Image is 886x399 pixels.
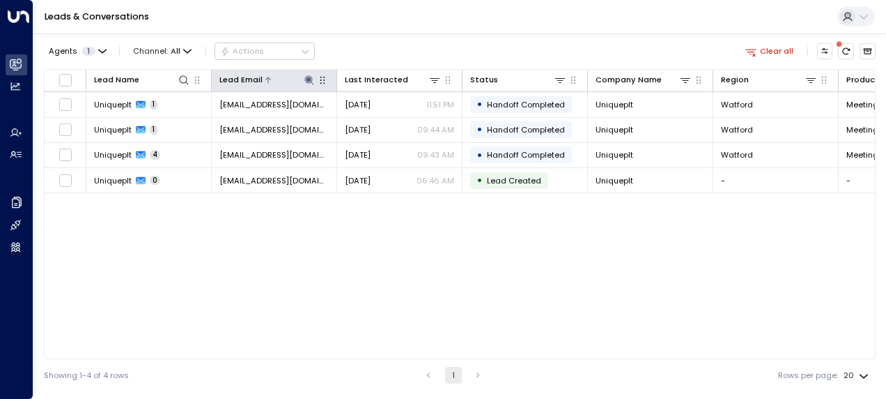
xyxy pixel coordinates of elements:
[778,370,838,382] label: Rows per page:
[150,176,160,186] span: 0
[445,367,462,384] button: page 1
[596,73,662,86] div: Company Name
[215,43,315,59] div: Button group with a nested menu
[860,43,876,59] button: Archived Leads
[419,367,487,384] nav: pagination navigation
[470,73,566,86] div: Status
[596,124,633,135] span: Uniqueplt
[721,73,749,86] div: Region
[94,124,132,135] span: Uniqueplt
[470,73,498,86] div: Status
[596,175,633,186] span: Uniqueplt
[476,120,483,139] div: •
[417,149,454,160] p: 09:43 AM
[44,370,129,382] div: Showing 1-4 of 4 rows
[487,175,541,186] span: Lead Created
[417,175,454,186] p: 06:46 AM
[44,43,110,59] button: Agents1
[49,47,77,55] span: Agents
[129,43,196,59] button: Channel:All
[219,149,329,160] span: office@uniqueplt.com
[721,124,753,135] span: Watford
[476,171,483,190] div: •
[487,99,565,110] span: Handoff Completed
[345,73,408,86] div: Last Interacted
[817,43,833,59] button: Customize
[476,146,483,165] div: •
[150,100,157,110] span: 1
[721,99,753,110] span: Watford
[82,47,95,56] span: 1
[345,149,371,160] span: Aug 20, 2025
[150,150,160,160] span: 4
[844,367,871,384] div: 20
[171,47,180,56] span: All
[59,174,72,188] span: Toggle select row
[476,95,483,114] div: •
[487,149,565,160] span: Handoff Completed
[94,73,139,86] div: Lead Name
[150,125,157,135] span: 1
[129,43,196,59] span: Channel:
[59,148,72,162] span: Toggle select row
[220,46,264,56] div: Actions
[59,123,72,137] span: Toggle select row
[713,168,839,193] td: -
[59,73,72,87] span: Toggle select all
[45,10,149,22] a: Leads & Conversations
[596,149,633,160] span: Uniqueplt
[426,99,454,110] p: 11:51 PM
[94,175,132,186] span: Uniqueplt
[219,99,329,110] span: office@uniqueplt.com
[345,175,371,186] span: Aug 20, 2025
[345,99,371,110] span: Yesterday
[596,73,692,86] div: Company Name
[345,124,371,135] span: Yesterday
[219,73,263,86] div: Lead Email
[59,98,72,112] span: Toggle select row
[721,149,753,160] span: Watford
[215,43,315,59] button: Actions
[94,73,190,86] div: Lead Name
[94,149,132,160] span: Uniqueplt
[487,124,565,135] span: Handoff Completed
[417,124,454,135] p: 09:44 AM
[219,175,329,186] span: office@uniqueplt.com
[219,124,329,135] span: office@uniqueplt.com
[596,99,633,110] span: Uniqueplt
[721,73,817,86] div: Region
[94,99,132,110] span: Uniqueplt
[838,43,854,59] span: There are new threads available. Refresh the grid to view the latest updates.
[345,73,441,86] div: Last Interacted
[740,43,798,59] button: Clear all
[219,73,316,86] div: Lead Email
[846,73,879,86] div: Product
